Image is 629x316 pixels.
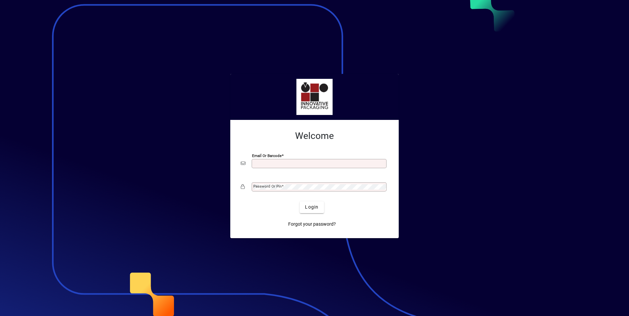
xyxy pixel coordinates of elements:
mat-label: Email or Barcode [252,153,282,158]
mat-label: Password or Pin [253,184,282,189]
span: Login [305,204,318,211]
button: Login [300,201,324,213]
a: Forgot your password? [286,218,339,230]
span: Forgot your password? [288,221,336,228]
h2: Welcome [241,130,388,142]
